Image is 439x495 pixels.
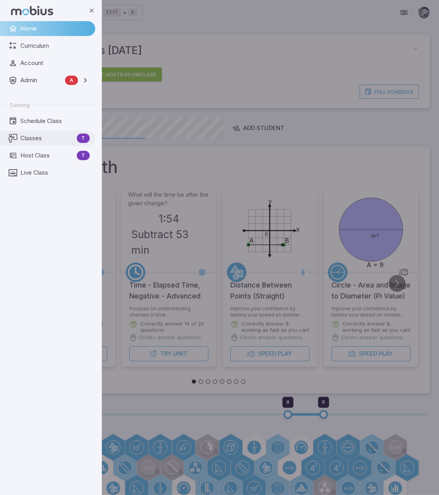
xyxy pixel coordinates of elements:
[9,101,30,108] span: Tutoring
[65,76,78,84] span: A
[20,168,90,177] span: Live Class
[20,117,90,125] span: Schedule Class
[20,42,90,50] span: Curriculum
[20,59,90,67] span: Account
[20,24,90,33] span: Home
[20,151,74,160] span: Host Class
[77,134,90,142] span: T
[77,152,90,159] span: T
[20,134,74,143] span: Classes
[20,76,62,85] span: Admin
